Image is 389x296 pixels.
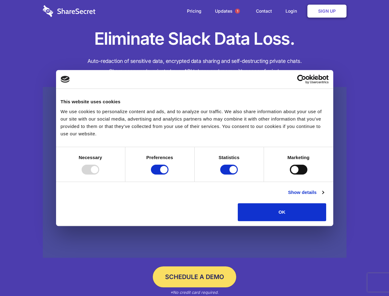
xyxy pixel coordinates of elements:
strong: Necessary [79,155,102,160]
a: Schedule a Demo [153,266,236,287]
div: This website uses cookies [61,98,329,105]
a: Login [279,2,306,21]
button: OK [238,203,326,221]
span: 1 [235,9,240,14]
img: logo-wordmark-white-trans-d4663122ce5f474addd5e946df7df03e33cb6a1c49d2221995e7729f52c070b2.svg [43,5,95,17]
img: logo [61,76,70,83]
div: We use cookies to personalize content and ads, and to analyze our traffic. We also share informat... [61,108,329,138]
a: Pricing [181,2,208,21]
strong: Statistics [219,155,240,160]
h1: Eliminate Slack Data Loss. [43,28,346,50]
a: Usercentrics Cookiebot - opens in a new window [275,75,329,84]
em: *No credit card required. [170,290,219,295]
h4: Auto-redaction of sensitive data, encrypted data sharing and self-destructing private chats. Shar... [43,56,346,76]
a: Wistia video thumbnail [43,87,346,258]
strong: Marketing [287,155,310,160]
a: Show details [288,189,324,196]
strong: Preferences [146,155,173,160]
a: Sign Up [307,5,346,18]
a: Contact [250,2,278,21]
